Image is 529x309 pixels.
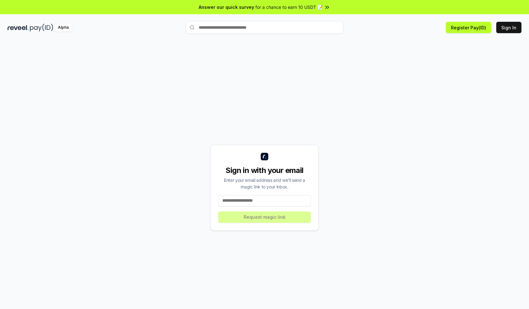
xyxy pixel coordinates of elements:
img: logo_small [261,153,268,160]
img: reveel_dark [8,24,29,32]
div: Enter your email address and we’ll send a magic link to your inbox. [218,177,311,190]
span: for a chance to earn 10 USDT 📝 [255,4,323,10]
button: Sign In [496,22,521,33]
div: Alpha [54,24,72,32]
div: Sign in with your email [218,165,311,175]
img: pay_id [30,24,53,32]
span: Answer our quick survey [199,4,254,10]
button: Register Pay(ID) [446,22,491,33]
